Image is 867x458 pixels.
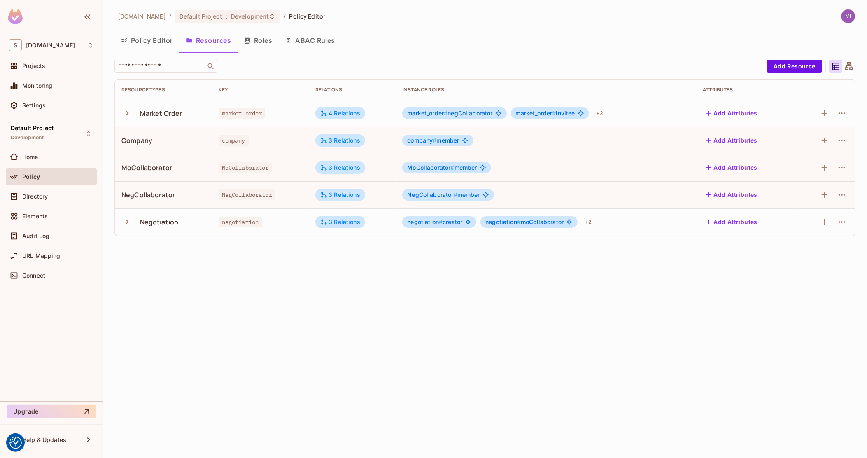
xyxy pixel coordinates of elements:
span: member [407,137,459,144]
span: S [9,39,22,51]
img: Revisit consent button [9,437,22,449]
div: 3 Relations [320,191,360,199]
span: # [439,218,443,225]
span: negotiation [485,218,521,225]
span: Monitoring [22,82,53,89]
span: Development [231,12,269,20]
button: Add Attributes [703,215,761,229]
li: / [169,12,171,20]
span: Home [22,154,38,160]
span: URL Mapping [22,252,61,259]
span: Directory [22,193,48,200]
span: NegCollaborator [219,189,275,200]
div: Negotiation [140,217,179,227]
span: # [433,137,437,144]
button: Add Resource [767,60,822,73]
span: Projects [22,63,45,69]
span: member [407,192,480,198]
span: # [517,218,521,225]
div: 3 Relations [320,164,360,171]
div: Market Order [140,109,182,118]
span: member [407,164,477,171]
span: Settings [22,102,46,109]
span: market_order [407,110,447,117]
span: creator [407,219,462,225]
div: + 2 [582,215,595,229]
span: NegCollaborator [407,191,457,198]
button: Add Attributes [703,107,761,120]
span: MoCollaborator [407,164,454,171]
div: 3 Relations [320,137,360,144]
span: Default Project [11,125,54,131]
div: Resource Types [121,86,205,93]
span: Workspace: sea.live [26,42,75,49]
span: Audit Log [22,233,49,239]
span: company [407,137,436,144]
span: moCollaborator [485,219,564,225]
img: michal.wojcik@testshipping.com [841,9,855,23]
span: negotiation [219,217,262,227]
div: Key [219,86,303,93]
span: Policy [22,173,40,180]
button: Upgrade [7,405,96,418]
span: Elements [22,213,48,220]
span: the active workspace [118,12,166,20]
span: company [219,135,249,146]
div: Company [121,136,152,145]
span: # [451,164,454,171]
div: Attributes [703,86,788,93]
button: Add Attributes [703,161,761,174]
button: Add Attributes [703,134,761,147]
span: negotiation [407,218,443,225]
button: ABAC Rules [279,30,342,51]
div: Relations [315,86,389,93]
div: 4 Relations [320,110,360,117]
div: 3 Relations [320,218,360,226]
span: # [454,191,457,198]
button: Add Attributes [703,188,761,201]
span: market_order [516,110,556,117]
span: negCollaborator [407,110,492,117]
span: MoCollaborator [219,162,272,173]
img: SReyMgAAAABJRU5ErkJggg== [8,9,23,24]
button: Consent Preferences [9,437,22,449]
div: MoCollaborator [121,163,172,172]
span: Connect [22,272,45,279]
span: # [552,110,556,117]
div: NegCollaborator [121,190,175,199]
span: Policy Editor [289,12,326,20]
button: Roles [238,30,279,51]
span: Help & Updates [22,437,66,443]
button: Policy Editor [114,30,179,51]
span: market_order [219,108,266,119]
li: / [284,12,286,20]
span: Default Project [179,12,222,20]
div: Instance roles [402,86,690,93]
button: Resources [179,30,238,51]
span: # [444,110,447,117]
div: + 2 [593,107,606,120]
span: invitee [516,110,575,117]
span: : [225,13,228,20]
span: Development [11,134,44,141]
